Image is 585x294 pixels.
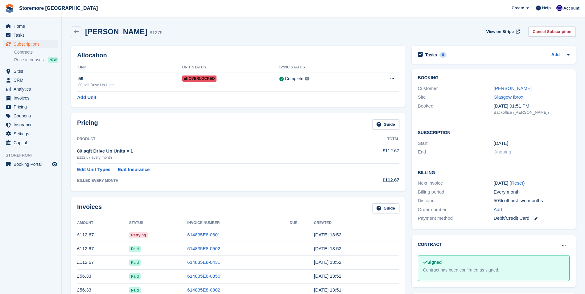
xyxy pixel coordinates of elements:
div: Signed [423,259,564,266]
span: Account [563,5,579,11]
span: CRM [14,76,51,84]
a: Preview store [51,161,58,168]
h2: Billing [418,169,570,175]
time: 2025-08-09 12:52:57 UTC [314,232,341,237]
a: [PERSON_NAME] [494,86,532,91]
a: Guide [372,203,399,214]
div: 80 sqft Drive Up Units × 1 [77,148,339,155]
th: Product [77,134,339,144]
h2: Pricing [77,119,98,129]
div: Customer [418,85,494,92]
h2: Contract [418,241,442,248]
a: menu [3,31,58,39]
span: Ongoing [494,149,511,154]
td: £112.67 [77,242,129,256]
a: Storemore [GEOGRAPHIC_DATA] [17,3,100,13]
span: Paid [129,259,141,266]
div: Contract has been confirmed as signed. [423,267,564,273]
a: Edit Unit Types [77,166,110,173]
span: Create [512,5,524,11]
h2: Subscription [418,129,570,135]
h2: Tasks [425,52,437,58]
div: Payment method [418,215,494,222]
h2: [PERSON_NAME] [85,27,147,36]
div: Every month [494,189,570,196]
span: Analytics [14,85,51,93]
span: Paid [129,273,141,280]
span: View on Stripe [486,29,514,35]
span: Paid [129,246,141,252]
span: Subscriptions [14,40,51,48]
div: Next invoice [418,180,494,187]
div: £112.67 [339,177,399,184]
div: 59 [78,75,182,82]
a: menu [3,138,58,147]
a: menu [3,76,58,84]
a: Guide [372,119,399,129]
div: £112.67 every month [77,155,339,160]
div: 0 [439,52,447,58]
span: Capital [14,138,51,147]
a: Edit Insurance [118,166,150,173]
a: 614835E8-0302 [187,287,220,292]
th: Unit Status [182,63,279,72]
div: Billing period [418,189,494,196]
td: £112.67 [77,255,129,269]
td: £112.67 [77,228,129,242]
td: £112.67 [339,144,399,163]
a: menu [3,94,58,102]
img: icon-info-grey-7440780725fd019a000dd9b08b2336e03edf1995a4989e88bcd33f0948082b44.svg [305,77,309,80]
span: Home [14,22,51,31]
img: stora-icon-8386f47178a22dfd0bd8f6a31ec36ba5ce8667c1dd55bd0f319d3a0aa187defe.svg [5,4,14,13]
div: BILLED EVERY MONTH [77,178,339,183]
span: Storefront [6,152,61,158]
div: Booked [418,103,494,116]
a: Contracts [14,49,58,55]
div: Order number [418,206,494,213]
span: Sites [14,67,51,76]
a: Add [494,206,502,213]
a: menu [3,160,58,169]
th: Unit [77,63,182,72]
time: 2025-04-09 12:51:59 UTC [314,287,341,292]
div: End [418,149,494,156]
time: 2025-04-09 00:00:00 UTC [494,140,508,147]
td: £56.33 [77,269,129,283]
a: 614835E8-0502 [187,246,220,251]
div: Debit/Credit Card [494,215,570,222]
th: Amount [77,218,129,228]
span: Pricing [14,103,51,111]
time: 2025-06-09 12:52:51 UTC [314,259,341,265]
span: Insurance [14,120,51,129]
time: 2025-07-09 12:52:50 UTC [314,246,341,251]
span: Price increases [14,57,44,63]
div: Site [418,94,494,101]
a: menu [3,112,58,120]
div: Start [418,140,494,147]
span: Tasks [14,31,51,39]
a: Price increases NEW [14,56,58,63]
span: Booking Portal [14,160,51,169]
span: Overlocked [182,76,217,82]
a: menu [3,129,58,138]
a: menu [3,22,58,31]
a: Add [551,51,560,59]
a: Add Unit [77,94,96,101]
th: Due [290,218,314,228]
th: Created [314,218,399,228]
img: Angela [556,5,562,11]
span: Invoices [14,94,51,102]
h2: Booking [418,76,570,80]
div: NEW [48,57,58,63]
a: menu [3,85,58,93]
th: Total [339,134,399,144]
div: [DATE] ( ) [494,180,570,187]
span: Help [542,5,551,11]
a: 614835E8-0601 [187,232,220,237]
span: Coupons [14,112,51,120]
a: menu [3,120,58,129]
h2: Invoices [77,203,102,214]
a: Glasgow Ibrox [494,94,523,100]
a: Cancel Subscription [528,27,576,37]
span: Retrying [129,232,148,238]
